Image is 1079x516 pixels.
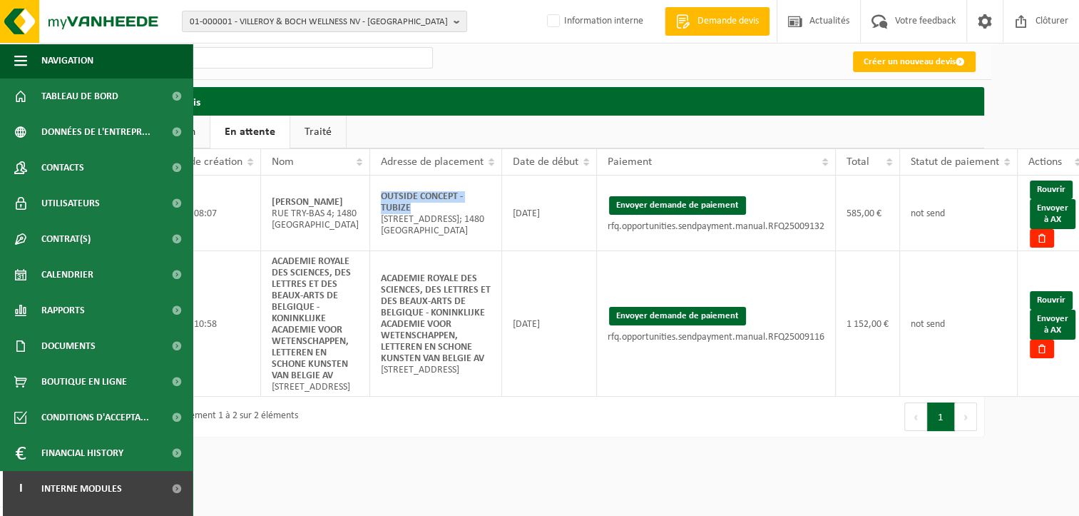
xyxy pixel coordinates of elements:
[41,364,127,400] span: Boutique en ligne
[955,403,977,431] button: Next
[1028,156,1062,168] span: Actions
[370,251,502,397] td: [STREET_ADDRESS]
[609,196,746,215] button: Envoyer demande de paiement
[544,11,643,32] label: Information interne
[694,14,762,29] span: Demande devis
[911,156,999,168] span: Statut de paiement
[290,116,346,148] a: Traité
[182,11,467,32] button: 01-000001 - VILLEROY & BOCH WELLNESS NV - [GEOGRAPHIC_DATA]
[904,403,927,431] button: Previous
[608,156,652,168] span: Paiement
[154,176,261,251] td: [DATE] 08:07
[381,156,484,168] span: Adresse de placement
[272,156,294,168] span: Nom
[502,176,597,251] td: [DATE]
[370,176,502,251] td: [STREET_ADDRESS]; 1480 [GEOGRAPHIC_DATA]
[41,186,100,221] span: Utilisateurs
[609,307,746,325] button: Envoyer demande de paiement
[272,256,351,381] strong: ACADEMIE ROYALE DES SCIENCES, DES LETTRES ET DES BEAUX-ARTS DE BELGIQUE - KONINKLIJKE ACADEMIE VO...
[112,47,433,69] input: Chercher
[1030,310,1075,340] a: Envoyer à AX
[41,293,85,328] span: Rapports
[41,221,91,257] span: Contrat(s)
[261,251,370,397] td: [STREET_ADDRESS]
[41,79,118,114] span: Tableau de bord
[14,471,27,507] span: I
[608,333,824,343] p: rfq.opportunities.sendpayment.manual.RFQ25009116
[119,404,298,430] div: Affichage de l'élément 1 à 2 sur 2 éléments
[41,400,149,435] span: Conditions d'accepta...
[381,273,491,364] strong: ACADEMIE ROYALE DES SCIENCES, DES LETTRES ET DES BEAUX-ARTS DE BELGIQUE - KONINKLIJKE ACADEMIE VO...
[41,328,96,364] span: Documents
[190,11,448,33] span: 01-000001 - VILLEROY & BOCH WELLNESS NV - [GEOGRAPHIC_DATA]
[1030,181,1073,199] a: Rouvrir
[272,197,343,208] strong: [PERSON_NAME]
[41,114,150,150] span: Données de l'entrepr...
[911,319,945,330] span: not send
[1030,291,1073,310] a: Rouvrir
[836,251,900,397] td: 1 152,00 €
[261,176,370,251] td: RUE TRY-BAS 4; 1480 [GEOGRAPHIC_DATA]
[41,435,123,471] span: Financial History
[513,156,578,168] span: Date de début
[165,156,242,168] span: Date de création
[502,251,597,397] td: [DATE]
[836,176,900,251] td: 585,00 €
[41,43,93,79] span: Navigation
[1030,199,1075,229] a: Envoyer à AX
[154,251,261,397] td: [DATE] 10:58
[112,87,984,115] h2: Demande devis
[210,116,290,148] a: En attente
[911,208,945,219] span: not send
[608,222,824,232] p: rfq.opportunities.sendpayment.manual.RFQ25009132
[381,191,463,213] strong: OUTSIDE CONCEPT - TUBIZE
[665,7,769,36] a: Demande devis
[41,150,84,186] span: Contacts
[927,403,955,431] button: 1
[41,471,122,507] span: Interne modules
[41,257,93,293] span: Calendrier
[847,156,869,168] span: Total
[853,51,976,72] a: Créer un nouveau devis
